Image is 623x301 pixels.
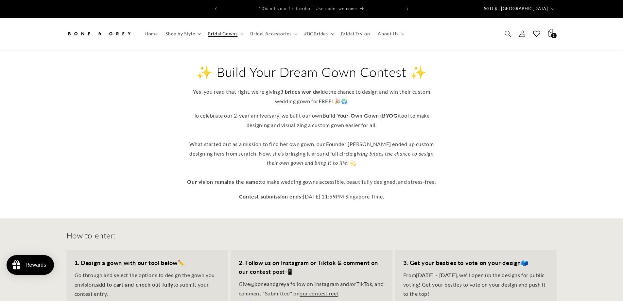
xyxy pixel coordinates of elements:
em: giving brides the chance to design their own gown and bring it to life [267,150,434,166]
p: [DATE] 11:59PM Singapore Time. [184,192,439,201]
summary: Bridal Gowns [204,27,246,41]
div: Rewards [26,262,46,268]
strong: Build-Your-Own Gown (BYOG) [322,112,399,119]
span: 1 [553,33,555,38]
span: Bridal Gowns [208,31,237,37]
summary: Shop by Style [162,27,204,41]
h2: How to enter: [66,230,116,240]
strong: [DATE] - [DATE] [416,272,457,278]
button: SGD $ | [GEOGRAPHIC_DATA] [480,3,557,15]
span: SGD $ | [GEOGRAPHIC_DATA] [484,6,548,12]
p: Go through and select the options to design the gown you envision, to submit your contest entry. [75,271,220,299]
span: Home [145,31,158,37]
summary: Bridal Accessories [246,27,300,41]
span: Shop by Style [165,31,195,37]
a: Bone and Grey Bridal [64,24,134,44]
h3: 📲 [239,258,384,276]
p: Yes, you read that right, we’re giving the chance to design and win their custom wedding gown for... [184,87,439,106]
span: #BGBrides [304,31,328,37]
p: Give a follow on Instagram and/or , and comment "Submitted" on . [239,279,384,298]
strong: FREE [319,98,331,104]
span: Bridal Accessories [250,31,291,37]
button: Previous announcement [209,3,223,15]
a: @boneandgrey [250,281,286,287]
strong: 2. Follow us on Instagram or Tiktok & comment on our contest post [239,259,378,275]
h3: ✏️ [75,258,220,267]
summary: Search [501,27,515,41]
p: From , we'll open up the designs for public voting! Get your besties to vote on your design and p... [403,271,549,299]
a: TikTok [356,281,372,287]
strong: 3. Get your besties to vote on your design [403,259,521,266]
span: About Us [378,31,398,37]
span: 10% off your first order | Use code: welcome [259,6,357,11]
strong: 1. Design a gown with our tool below [75,259,178,266]
a: Home [141,27,162,41]
a: our contest reel [300,290,338,296]
strong: worldwide [302,88,328,95]
span: Bridal Try-on [341,31,370,37]
h2: ✨ Build Your Dream Gown Contest ✨ [184,64,439,81]
strong: Contest submission ends: [239,193,303,199]
summary: About Us [374,27,407,41]
p: To celebrate our 2-year anniversary, we built our own tool to make designing and visualizing a cu... [184,111,439,186]
a: Bridal Try-on [337,27,374,41]
summary: #BGBrides [300,27,337,41]
strong: add to cart and check out fully [96,281,173,288]
img: Bone and Grey Bridal [66,27,132,41]
button: Next announcement [400,3,415,15]
strong: Our vision remains the same: [187,179,260,185]
h3: 🗳️ [403,258,549,267]
strong: 3 brides [280,88,301,95]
